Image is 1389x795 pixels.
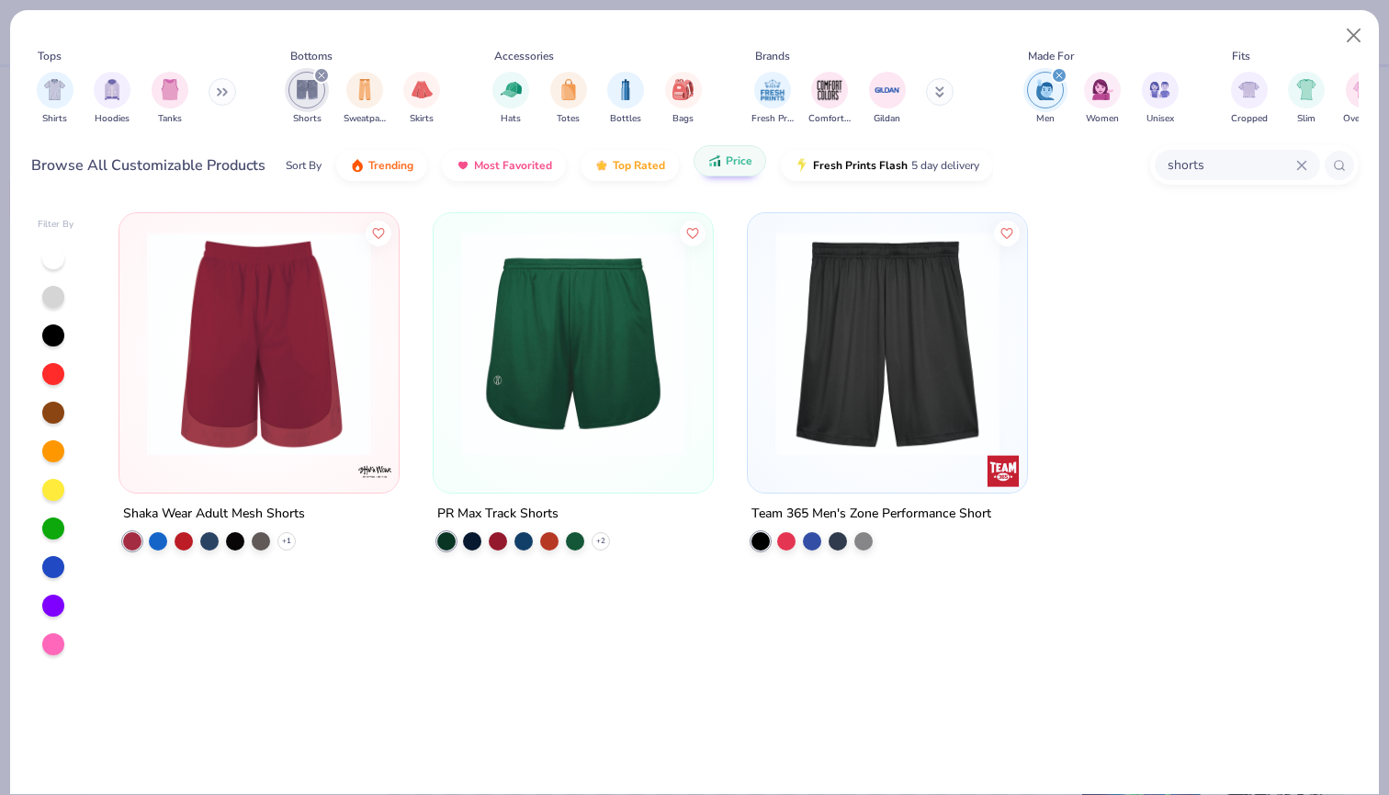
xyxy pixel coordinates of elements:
[874,112,900,126] span: Gildan
[355,79,375,100] img: Sweatpants Image
[755,48,790,64] div: Brands
[1353,79,1374,100] img: Oversized Image
[808,72,851,126] div: filter for Comfort Colors
[874,76,901,104] img: Gildan Image
[1142,72,1179,126] button: filter button
[808,112,851,126] span: Comfort Colors
[1288,72,1325,126] div: filter for Slim
[1084,72,1121,126] button: filter button
[403,72,440,126] div: filter for Skirts
[492,72,529,126] div: filter for Hats
[581,150,679,181] button: Top Rated
[123,503,305,526] div: Shaka Wear Adult Mesh Shorts
[1142,72,1179,126] div: filter for Unisex
[442,150,566,181] button: Most Favorited
[42,112,67,126] span: Shirts
[766,232,1009,456] img: c80a7678-48de-4947-b574-f898ad747b2e
[751,112,794,126] span: Fresh Prints
[102,79,122,100] img: Hoodies Image
[759,76,786,104] img: Fresh Prints Image
[1297,112,1316,126] span: Slim
[152,72,188,126] button: filter button
[694,232,937,456] img: 7e031249-76e5-41d9-9def-e420bd580f79
[615,79,636,100] img: Bottles Image
[94,72,130,126] div: filter for Hoodies
[1086,112,1119,126] span: Women
[1035,79,1056,100] img: Men Image
[1008,232,1250,456] img: 3d6b87e8-5aca-413c-9f1a-b55b70d0d179
[1288,72,1325,126] button: filter button
[37,72,73,126] button: filter button
[1343,72,1384,126] button: filter button
[344,72,386,126] button: filter button
[816,76,843,104] img: Comfort Colors Image
[1232,48,1250,64] div: Fits
[336,150,427,181] button: Trending
[1238,79,1259,100] img: Cropped Image
[138,232,380,456] img: 2aa3627f-859a-47bf-803e-4eefda0ec5c8
[286,157,322,174] div: Sort By
[282,536,291,547] span: + 1
[494,48,554,64] div: Accessories
[1027,72,1064,126] div: filter for Men
[95,112,130,126] span: Hoodies
[557,112,580,126] span: Totes
[694,145,766,176] button: Price
[452,232,694,456] img: e38d0ab7-dbd2-41ec-8ae6-1264a3f6447d
[344,72,386,126] div: filter for Sweatpants
[403,72,440,126] button: filter button
[356,453,393,490] img: Shaka Wear logo
[1166,154,1296,176] input: Try "T-Shirt"
[726,153,752,168] span: Price
[410,112,434,126] span: Skirts
[492,72,529,126] button: filter button
[1027,72,1064,126] button: filter button
[38,48,62,64] div: Tops
[994,220,1020,245] button: Like
[1028,48,1074,64] div: Made For
[1296,79,1316,100] img: Slim Image
[344,112,386,126] span: Sweatpants
[293,112,322,126] span: Shorts
[594,158,609,173] img: TopRated.gif
[1084,72,1121,126] div: filter for Women
[781,150,993,181] button: Fresh Prints Flash5 day delivery
[474,158,552,173] span: Most Favorited
[437,503,559,526] div: PR Max Track Shorts
[367,220,392,245] button: Like
[911,155,979,176] span: 5 day delivery
[1343,72,1384,126] div: filter for Oversized
[985,453,1022,490] img: Team 365 logo
[550,72,587,126] button: filter button
[813,158,908,173] span: Fresh Prints Flash
[1231,72,1268,126] button: filter button
[596,536,605,547] span: + 2
[456,158,470,173] img: most_fav.gif
[152,72,188,126] div: filter for Tanks
[751,72,794,126] button: filter button
[610,112,641,126] span: Bottles
[288,72,325,126] button: filter button
[297,79,318,100] img: Shorts Image
[94,72,130,126] button: filter button
[795,158,809,173] img: flash.gif
[665,72,702,126] button: filter button
[160,79,180,100] img: Tanks Image
[672,112,694,126] span: Bags
[751,503,991,526] div: Team 365 Men's Zone Performance Short
[665,72,702,126] div: filter for Bags
[1149,79,1170,100] img: Unisex Image
[412,79,433,100] img: Skirts Image
[559,79,579,100] img: Totes Image
[158,112,182,126] span: Tanks
[808,72,851,126] button: filter button
[1146,112,1174,126] span: Unisex
[31,154,265,176] div: Browse All Customizable Products
[1231,112,1268,126] span: Cropped
[1337,18,1372,53] button: Close
[607,72,644,126] button: filter button
[869,72,906,126] div: filter for Gildan
[501,112,521,126] span: Hats
[672,79,693,100] img: Bags Image
[288,72,325,126] div: filter for Shorts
